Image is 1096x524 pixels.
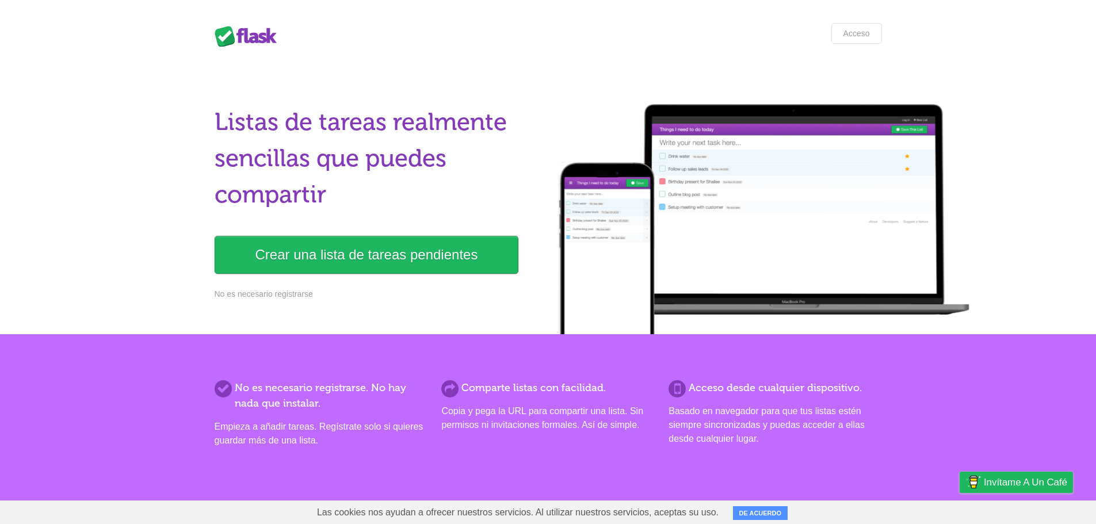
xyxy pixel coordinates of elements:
[317,507,719,517] font: Las cookies nos ayudan a ofrecer nuestros servicios. Al utilizar nuestros servicios, aceptas su uso.
[669,406,865,443] font: Basado en navegador para que tus listas estén siempre sincronizadas y puedas acceder a ellas desd...
[215,236,519,274] a: Crear una lista de tareas pendientes
[960,472,1073,493] a: Invítame a un café
[965,472,981,492] img: Invítame a un café
[843,29,870,38] font: Acceso
[984,477,1067,488] font: Invítame a un café
[461,381,606,394] font: Comparte listas con facilidad.
[215,289,313,299] font: No es necesario registrarse
[441,406,643,430] font: Copia y pega la URL para compartir una lista. Sin permisos ni invitaciones formales. Así de simple.
[739,510,782,517] font: DE ACUERDO
[733,506,788,520] button: DE ACUERDO
[255,247,478,262] font: Crear una lista de tareas pendientes
[215,422,423,445] font: Empieza a añadir tareas. Regístrate solo si quieres guardar más de una lista.
[831,23,882,44] a: Acceso
[215,108,507,209] font: Listas de tareas realmente sencillas que puedes compartir
[689,381,862,394] font: Acceso desde cualquier dispositivo.
[235,381,406,410] font: No es necesario registrarse. No hay nada que instalar.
